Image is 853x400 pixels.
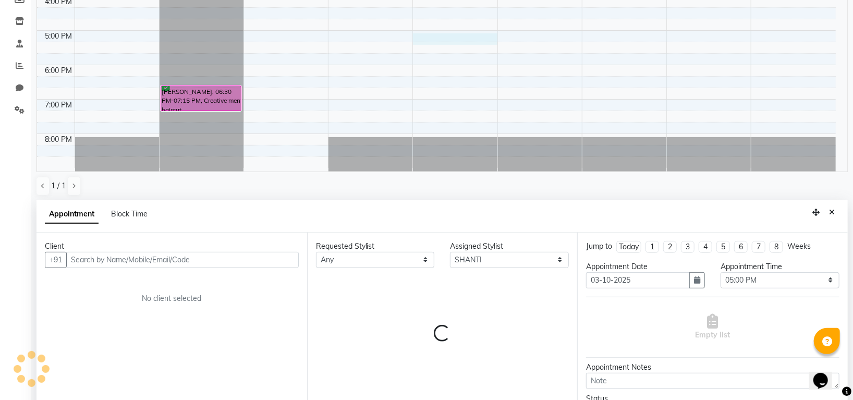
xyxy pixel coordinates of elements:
input: yyyy-mm-dd [586,272,690,288]
li: 2 [663,241,677,253]
div: 6:00 PM [43,65,75,76]
div: No client selected [70,293,274,304]
li: 8 [770,241,783,253]
button: Close [824,204,839,221]
div: Appointment Date [586,261,705,272]
div: Requested Stylist [316,241,435,252]
span: Appointment [45,205,99,224]
iframe: chat widget [809,358,843,390]
input: Search by Name/Mobile/Email/Code [66,252,299,268]
li: 6 [734,241,748,253]
span: Empty list [696,314,730,341]
li: 4 [699,241,712,253]
div: Client [45,241,299,252]
button: +91 [45,252,67,268]
div: Appointment Notes [586,362,839,373]
div: Appointment Time [721,261,839,272]
div: 7:00 PM [43,100,75,111]
li: 1 [645,241,659,253]
div: [PERSON_NAME], 06:30 PM-07:15 PM, Creative men haircut [161,86,241,111]
li: 5 [716,241,730,253]
li: 3 [681,241,694,253]
div: Assigned Stylist [450,241,569,252]
span: 1 / 1 [51,180,66,191]
span: Block Time [111,209,148,219]
div: Weeks [787,241,811,252]
div: 5:00 PM [43,31,75,42]
li: 7 [752,241,765,253]
div: Today [619,241,639,252]
div: Jump to [586,241,612,252]
div: 8:00 PM [43,134,75,145]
